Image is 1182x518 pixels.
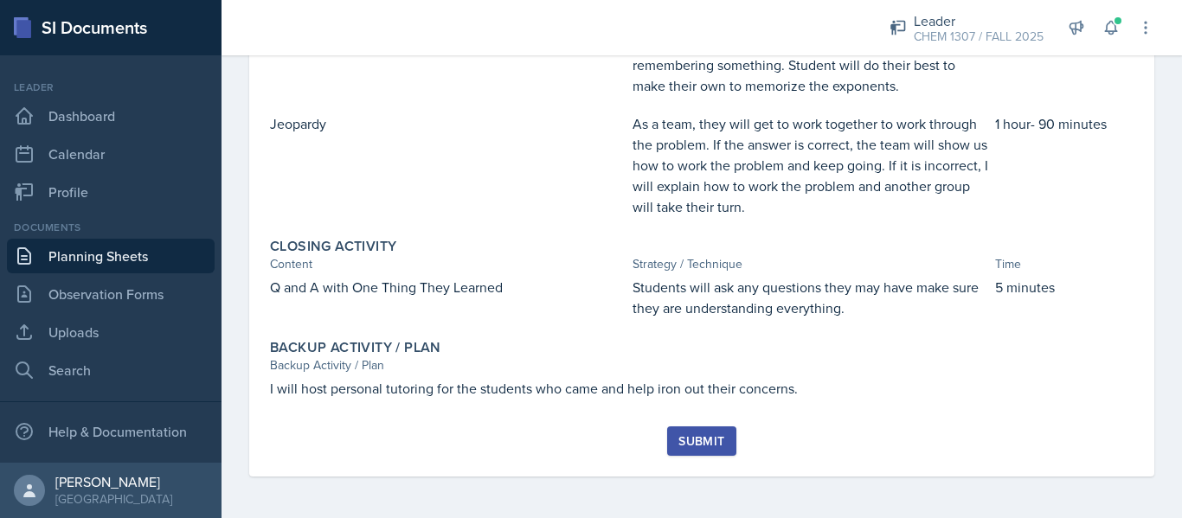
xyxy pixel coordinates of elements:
[55,490,172,508] div: [GEOGRAPHIC_DATA]
[633,113,988,217] p: As a team, they will get to work together to work through the problem. If the answer is correct, ...
[7,277,215,311] a: Observation Forms
[7,137,215,171] a: Calendar
[7,220,215,235] div: Documents
[914,10,1044,31] div: Leader
[270,378,1134,399] p: I will host personal tutoring for the students who came and help iron out their concerns.
[7,239,215,273] a: Planning Sheets
[270,255,626,273] div: Content
[633,277,988,318] p: Students will ask any questions they may have make sure they are understanding everything.
[7,315,215,349] a: Uploads
[7,80,215,95] div: Leader
[995,255,1134,273] div: Time
[270,277,626,297] p: Q and A with One Thing They Learned
[7,414,215,449] div: Help & Documentation
[667,426,736,456] button: Submit
[55,473,172,490] div: [PERSON_NAME]
[995,113,1134,134] p: 1 hour- 90 minutes
[270,339,441,356] label: Backup Activity / Plan
[914,28,1044,46] div: CHEM 1307 / FALL 2025
[7,353,215,387] a: Search
[270,113,626,134] p: Jeopardy
[7,99,215,133] a: Dashboard
[7,175,215,209] a: Profile
[270,238,396,255] label: Closing Activity
[995,277,1134,297] p: 5 minutes
[633,255,988,273] div: Strategy / Technique
[270,356,1134,374] div: Backup Activity / Plan
[678,434,724,448] div: Submit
